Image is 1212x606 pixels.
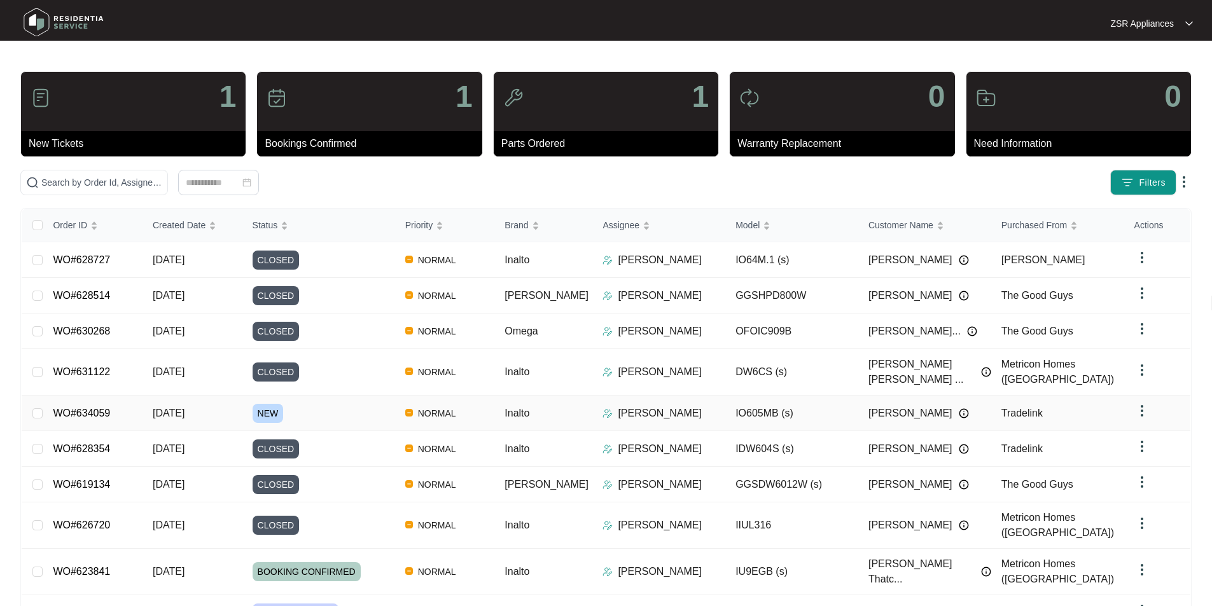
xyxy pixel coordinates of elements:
[603,567,613,577] img: Assigner Icon
[53,408,110,418] a: WO#634059
[868,477,952,492] span: [PERSON_NAME]
[603,408,613,418] img: Assigner Icon
[153,520,185,530] span: [DATE]
[618,406,702,421] p: [PERSON_NAME]
[505,326,538,336] span: Omega
[153,218,205,232] span: Created Date
[505,566,529,577] span: Inalto
[413,518,461,533] span: NORMAL
[959,444,969,454] img: Info icon
[603,218,639,232] span: Assignee
[1134,474,1150,490] img: dropdown arrow
[974,136,1191,151] p: Need Information
[405,291,413,299] img: Vercel Logo
[981,367,991,377] img: Info icon
[737,136,954,151] p: Warranty Replacement
[725,396,858,431] td: IO605MB (s)
[1110,170,1176,195] button: filter iconFilters
[265,136,482,151] p: Bookings Confirmed
[1134,562,1150,577] img: dropdown arrow
[405,521,413,528] img: Vercel Logo
[19,3,108,41] img: residentia service logo
[505,290,589,301] span: [PERSON_NAME]
[1134,250,1150,265] img: dropdown arrow
[1134,403,1150,418] img: dropdown arrow
[53,218,87,232] span: Order ID
[725,242,858,278] td: IO64M.1 (s)
[405,256,413,263] img: Vercel Logo
[405,567,413,575] img: Vercel Logo
[153,479,185,490] span: [DATE]
[603,444,613,454] img: Assigner Icon
[868,441,952,457] span: [PERSON_NAME]
[501,136,718,151] p: Parts Ordered
[868,357,975,387] span: [PERSON_NAME] [PERSON_NAME] ...
[1164,81,1181,112] p: 0
[153,366,185,377] span: [DATE]
[53,326,110,336] a: WO#630268
[53,520,110,530] a: WO#626720
[153,443,185,454] span: [DATE]
[267,88,287,108] img: icon
[253,439,300,458] span: CLOSED
[959,255,969,265] img: Info icon
[505,254,529,265] span: Inalto
[153,326,185,336] span: [DATE]
[253,516,300,535] span: CLOSED
[1001,479,1073,490] span: The Good Guys
[1134,286,1150,301] img: dropdown arrow
[31,88,51,108] img: icon
[618,477,702,492] p: [PERSON_NAME]
[505,218,528,232] span: Brand
[53,443,110,454] a: WO#628354
[53,290,110,301] a: WO#628514
[1134,362,1150,378] img: dropdown arrow
[456,81,473,112] p: 1
[153,566,185,577] span: [DATE]
[725,549,858,595] td: IU9EGB (s)
[928,81,945,112] p: 0
[413,324,461,339] span: NORMAL
[53,366,110,377] a: WO#631122
[725,431,858,467] td: IDW604S (s)
[618,564,702,579] p: [PERSON_NAME]
[592,209,725,242] th: Assignee
[413,477,461,492] span: NORMAL
[1001,359,1114,385] span: Metricon Homes ([GEOGRAPHIC_DATA])
[725,349,858,396] td: DW6CS (s)
[153,290,185,301] span: [DATE]
[1001,290,1073,301] span: The Good Guys
[405,480,413,488] img: Vercel Logo
[505,479,589,490] span: [PERSON_NAME]
[1134,516,1150,531] img: dropdown arrow
[413,406,461,421] span: NORMAL
[253,362,300,382] span: CLOSED
[603,291,613,301] img: Assigner Icon
[253,404,284,423] span: NEW
[868,324,961,339] span: [PERSON_NAME]...
[26,176,39,189] img: search-icon
[1121,176,1134,189] img: filter icon
[976,88,996,108] img: icon
[405,218,433,232] span: Priority
[413,288,461,303] span: NORMAL
[405,444,413,452] img: Vercel Logo
[618,518,702,533] p: [PERSON_NAME]
[725,278,858,313] td: GGSHPD800W
[991,209,1124,242] th: Purchased From
[1001,558,1114,584] span: Metricon Homes ([GEOGRAPHIC_DATA])
[959,479,969,490] img: Info icon
[1001,512,1114,538] span: Metricon Homes ([GEOGRAPHIC_DATA])
[739,88,760,108] img: icon
[1110,17,1174,30] p: ZSR Appliances
[868,406,952,421] span: [PERSON_NAME]
[725,313,858,349] td: OFOIC909B
[1001,408,1043,418] span: Tradelink
[618,364,702,380] p: [PERSON_NAME]
[1134,321,1150,336] img: dropdown arrow
[405,409,413,417] img: Vercel Logo
[603,326,613,336] img: Assigner Icon
[413,441,461,457] span: NORMAL
[413,364,461,380] span: NORMAL
[1124,209,1190,242] th: Actions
